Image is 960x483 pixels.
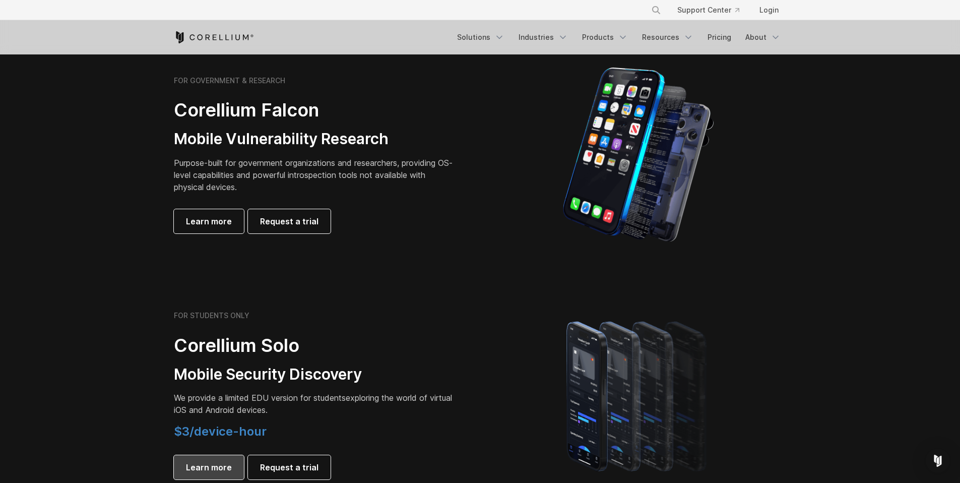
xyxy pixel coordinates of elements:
button: Search [647,1,665,19]
h3: Mobile Security Discovery [174,365,456,384]
a: Learn more [174,209,244,233]
h2: Corellium Solo [174,334,456,357]
span: Learn more [186,461,232,473]
img: iPhone model separated into the mechanics used to build the physical device. [562,67,714,243]
a: Industries [513,28,574,46]
div: Navigation Menu [451,28,787,46]
a: Resources [636,28,699,46]
a: Products [576,28,634,46]
div: Navigation Menu [639,1,787,19]
h6: FOR STUDENTS ONLY [174,311,249,320]
a: Pricing [701,28,737,46]
a: Learn more [174,455,244,479]
span: Learn more [186,215,232,227]
span: We provide a limited EDU version for students [174,393,346,403]
div: Open Intercom Messenger [926,449,950,473]
span: Request a trial [260,215,318,227]
a: Request a trial [248,455,331,479]
a: Support Center [669,1,747,19]
p: Purpose-built for government organizations and researchers, providing OS-level capabilities and p... [174,157,456,193]
a: About [739,28,787,46]
a: Solutions [451,28,510,46]
a: Login [751,1,787,19]
span: Request a trial [260,461,318,473]
span: $3/device-hour [174,424,267,439]
h6: FOR GOVERNMENT & RESEARCH [174,76,285,85]
a: Request a trial [248,209,331,233]
h3: Mobile Vulnerability Research [174,130,456,149]
a: Corellium Home [174,31,254,43]
h2: Corellium Falcon [174,99,456,122]
p: exploring the world of virtual iOS and Android devices. [174,392,456,416]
